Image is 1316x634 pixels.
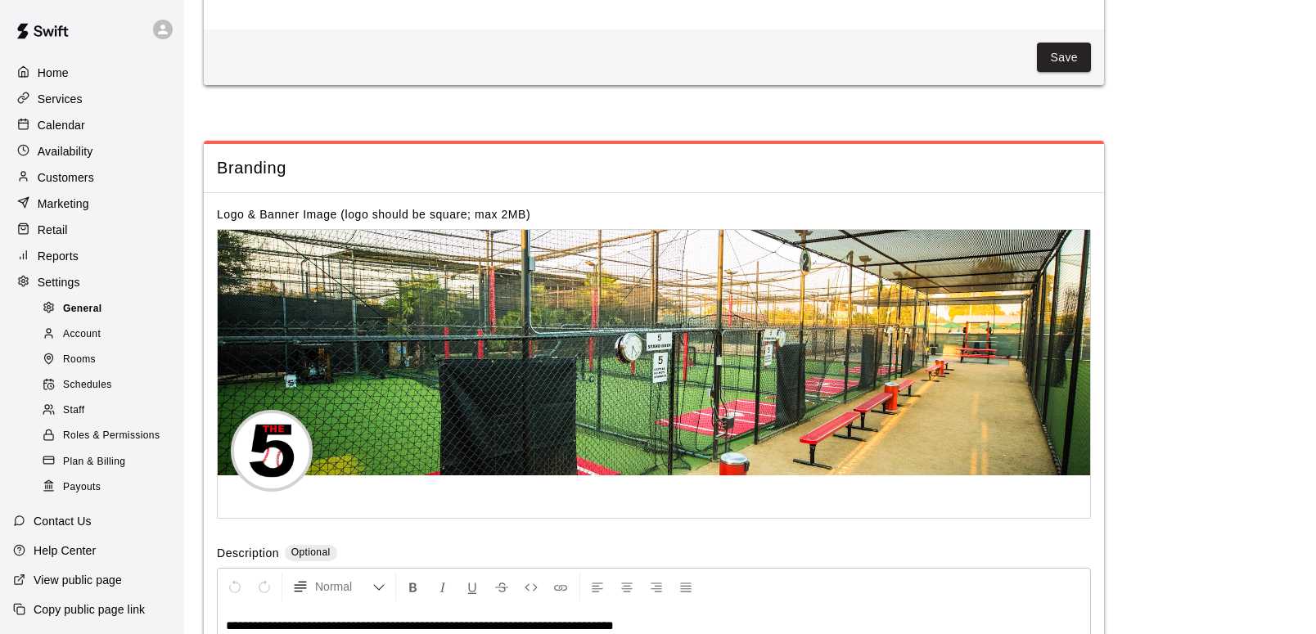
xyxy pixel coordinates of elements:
a: Roles & Permissions [39,424,184,449]
a: Marketing [13,191,171,216]
p: Services [38,91,83,107]
button: Format Italics [429,572,457,601]
p: Customers [38,169,94,186]
p: View public page [34,572,122,588]
span: Account [63,326,101,343]
span: Roles & Permissions [63,428,160,444]
a: Staff [39,398,184,424]
a: Home [13,61,171,85]
label: Description [217,545,279,564]
a: Retail [13,218,171,242]
span: Payouts [63,479,101,496]
span: Optional [291,546,331,558]
a: Schedules [39,373,184,398]
div: Account [39,323,178,346]
span: General [63,301,102,317]
div: General [39,298,178,321]
div: Plan & Billing [39,451,178,474]
a: Account [39,321,184,347]
button: Justify Align [672,572,700,601]
span: Staff [63,402,84,419]
p: Settings [38,274,80,290]
a: Plan & Billing [39,449,184,474]
button: Redo [250,572,278,601]
div: Rooms [39,348,178,371]
button: Formatting Options [286,572,392,601]
span: Plan & Billing [63,454,125,470]
p: Availability [38,143,93,160]
div: Schedules [39,374,178,397]
p: Reports [38,248,79,264]
span: Rooms [63,352,96,368]
button: Center Align [613,572,641,601]
span: Normal [315,578,372,595]
div: Staff [39,399,178,422]
p: Copy public page link [34,601,145,618]
a: Payouts [39,474,184,500]
a: Reports [13,244,171,268]
button: Right Align [642,572,670,601]
button: Insert Code [517,572,545,601]
button: Undo [221,572,249,601]
span: Branding [217,157,1091,179]
a: Availability [13,139,171,164]
a: Services [13,87,171,111]
a: General [39,296,184,321]
button: Format Underline [458,572,486,601]
p: Marketing [38,196,89,212]
div: Payouts [39,476,178,499]
p: Home [38,65,69,81]
p: Retail [38,222,68,238]
button: Insert Link [547,572,575,601]
p: Calendar [38,117,85,133]
button: Format Strikethrough [488,572,516,601]
span: Schedules [63,377,112,393]
a: Settings [13,270,171,295]
p: Help Center [34,542,96,559]
button: Left Align [584,572,611,601]
button: Format Bold [399,572,427,601]
label: Logo & Banner Image (logo should be square; max 2MB) [217,208,530,221]
a: Customers [13,165,171,190]
p: Contact Us [34,513,92,529]
div: Roles & Permissions [39,425,178,447]
button: Save [1037,43,1091,73]
a: Calendar [13,113,171,137]
a: Rooms [39,348,184,373]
